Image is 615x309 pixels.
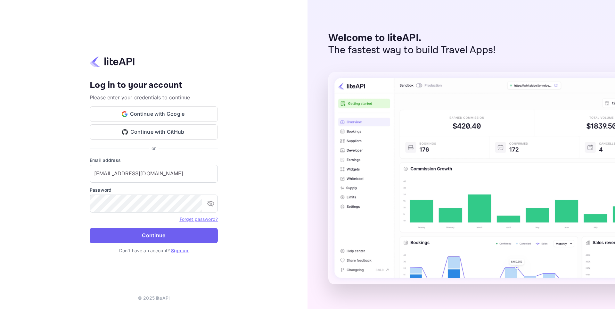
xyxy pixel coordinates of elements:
p: The fastest way to build Travel Apps! [328,44,496,56]
h4: Log in to your account [90,80,218,91]
a: Sign up [171,248,188,253]
input: Enter your email address [90,165,218,183]
p: © 2025 liteAPI [138,295,170,301]
label: Password [90,187,218,193]
p: Welcome to liteAPI. [328,32,496,44]
p: Don't have an account? [90,247,218,254]
button: toggle password visibility [204,197,217,210]
p: Please enter your credentials to continue [90,94,218,101]
button: Continue [90,228,218,243]
p: or [152,145,156,152]
a: Forget password? [180,216,218,222]
label: Email address [90,157,218,163]
button: Continue with Google [90,106,218,122]
button: Continue with GitHub [90,124,218,140]
a: Forget password? [180,216,218,222]
img: liteapi [90,55,135,68]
